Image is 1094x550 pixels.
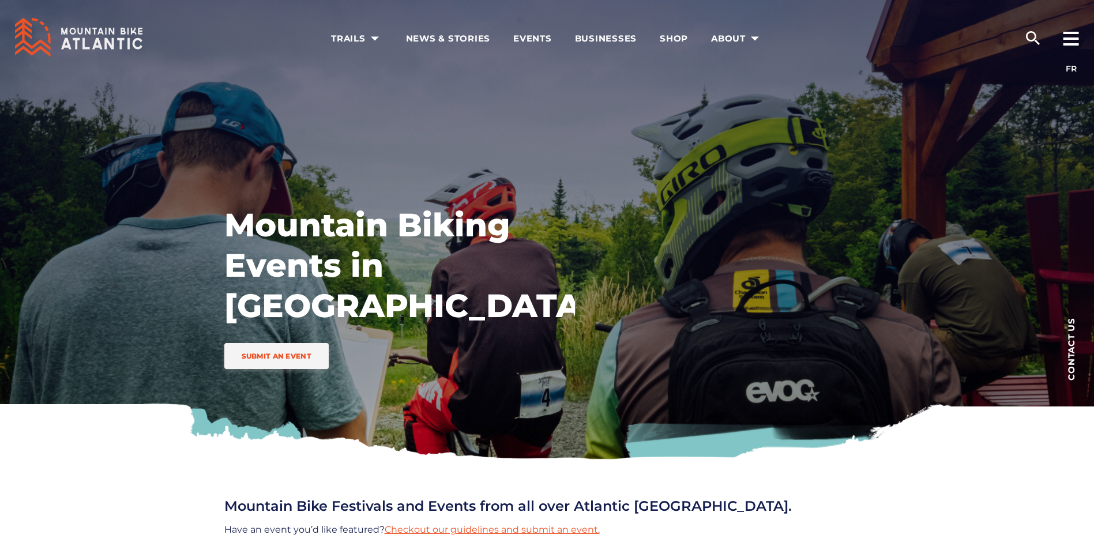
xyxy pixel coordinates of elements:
ion-icon: arrow dropdown [367,31,383,47]
span: Businesses [575,33,637,44]
a: Submit an event [224,343,329,369]
a: FR [1066,63,1077,74]
span: Events [513,33,552,44]
span: News & Stories [406,33,491,44]
span: Submit an event [242,352,312,360]
a: Checkout our guidelines and submit an event. [385,524,600,535]
span: Contact us [1067,318,1076,381]
h1: Mountain Biking Events in [GEOGRAPHIC_DATA] [224,205,575,326]
p: Have an event you’d like featured? [224,521,870,538]
ion-icon: arrow dropdown [747,31,763,47]
ion-icon: search [1024,29,1042,47]
h3: Mountain Bike Festivals and Events from all over Atlantic [GEOGRAPHIC_DATA]. [224,496,870,517]
a: Contact us [1048,300,1094,398]
span: Shop [660,33,688,44]
span: Trails [331,33,383,44]
span: About [711,33,763,44]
